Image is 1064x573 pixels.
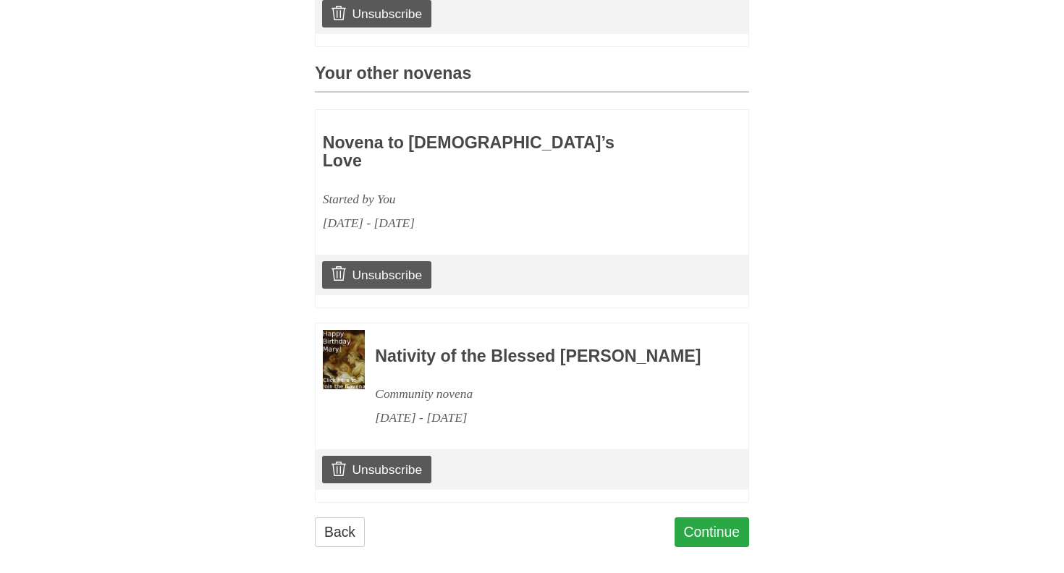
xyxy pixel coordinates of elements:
a: Back [315,517,365,547]
a: Unsubscribe [322,456,431,483]
a: Continue [675,517,750,547]
h3: Novena to [DEMOGRAPHIC_DATA]’s Love [323,134,657,171]
div: Started by You [323,187,657,211]
div: [DATE] - [DATE] [323,211,657,235]
div: Community novena [375,382,709,406]
a: Unsubscribe [322,261,431,289]
div: [DATE] - [DATE] [375,406,709,430]
img: Novena image [323,330,365,389]
h3: Your other novenas [315,64,749,93]
h3: Nativity of the Blessed [PERSON_NAME] [375,347,709,366]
